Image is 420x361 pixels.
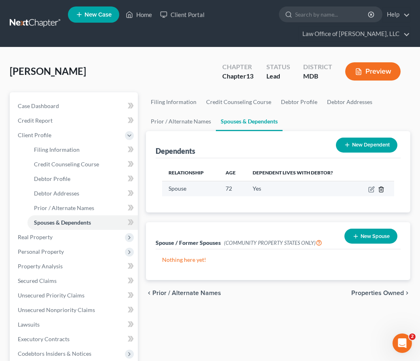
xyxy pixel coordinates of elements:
[10,65,86,77] span: [PERSON_NAME]
[298,27,410,41] a: Law Office of [PERSON_NAME], LLC
[18,102,59,109] span: Case Dashboard
[383,7,410,22] a: Help
[219,181,246,196] td: 72
[344,229,397,244] button: New Spouse
[162,256,394,264] p: Nothing here yet!
[18,132,51,138] span: Client Profile
[219,165,246,181] th: Age
[156,146,195,156] div: Dependents
[27,157,138,172] a: Credit Counseling Course
[11,317,138,332] a: Lawsuits
[146,290,221,296] button: chevron_left Prior / Alternate Names
[222,72,253,81] div: Chapter
[266,72,290,81] div: Lead
[34,161,99,168] span: Credit Counseling Course
[216,112,283,131] a: Spouses & Dependents
[34,175,70,182] span: Debtor Profile
[18,234,53,240] span: Real Property
[351,290,404,296] span: Properties Owned
[156,7,209,22] a: Client Portal
[336,138,397,153] button: New Dependent
[345,62,401,81] button: Preview
[11,99,138,113] a: Case Dashboard
[18,248,64,255] span: Personal Property
[27,172,138,186] a: Debtor Profile
[27,142,138,157] a: Filing Information
[18,336,70,342] span: Executory Contracts
[11,113,138,128] a: Credit Report
[18,321,40,328] span: Lawsuits
[11,259,138,274] a: Property Analysis
[122,7,156,22] a: Home
[224,240,322,246] span: (COMMUNITY PROPERTY STATES ONLY)
[146,290,152,296] i: chevron_left
[27,215,138,230] a: Spouses & Dependents
[276,92,322,112] a: Debtor Profile
[27,186,138,201] a: Debtor Addresses
[18,306,95,313] span: Unsecured Nonpriority Claims
[351,290,410,296] button: Properties Owned chevron_right
[409,333,416,340] span: 2
[393,333,412,353] iframe: Intercom live chat
[146,92,201,112] a: Filing Information
[246,72,253,80] span: 13
[11,288,138,303] a: Unsecured Priority Claims
[34,190,79,197] span: Debtor Addresses
[266,62,290,72] div: Status
[11,332,138,346] a: Executory Contracts
[18,277,57,284] span: Secured Claims
[404,290,410,296] i: chevron_right
[18,350,91,357] span: Codebtors Insiders & Notices
[162,165,219,181] th: Relationship
[246,181,356,196] td: Yes
[156,239,221,246] span: Spouse / Former Spouses
[303,62,332,72] div: District
[18,292,84,299] span: Unsecured Priority Claims
[303,72,332,81] div: MDB
[18,117,53,124] span: Credit Report
[152,290,221,296] span: Prior / Alternate Names
[222,62,253,72] div: Chapter
[84,12,112,18] span: New Case
[201,92,276,112] a: Credit Counseling Course
[146,112,216,131] a: Prior / Alternate Names
[27,201,138,215] a: Prior / Alternate Names
[34,146,80,153] span: Filing Information
[162,181,219,196] td: Spouse
[34,219,91,226] span: Spouses & Dependents
[11,303,138,317] a: Unsecured Nonpriority Claims
[11,274,138,288] a: Secured Claims
[246,165,356,181] th: Dependent lives with debtor?
[322,92,377,112] a: Debtor Addresses
[34,204,94,211] span: Prior / Alternate Names
[18,263,63,270] span: Property Analysis
[295,7,369,22] input: Search by name...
